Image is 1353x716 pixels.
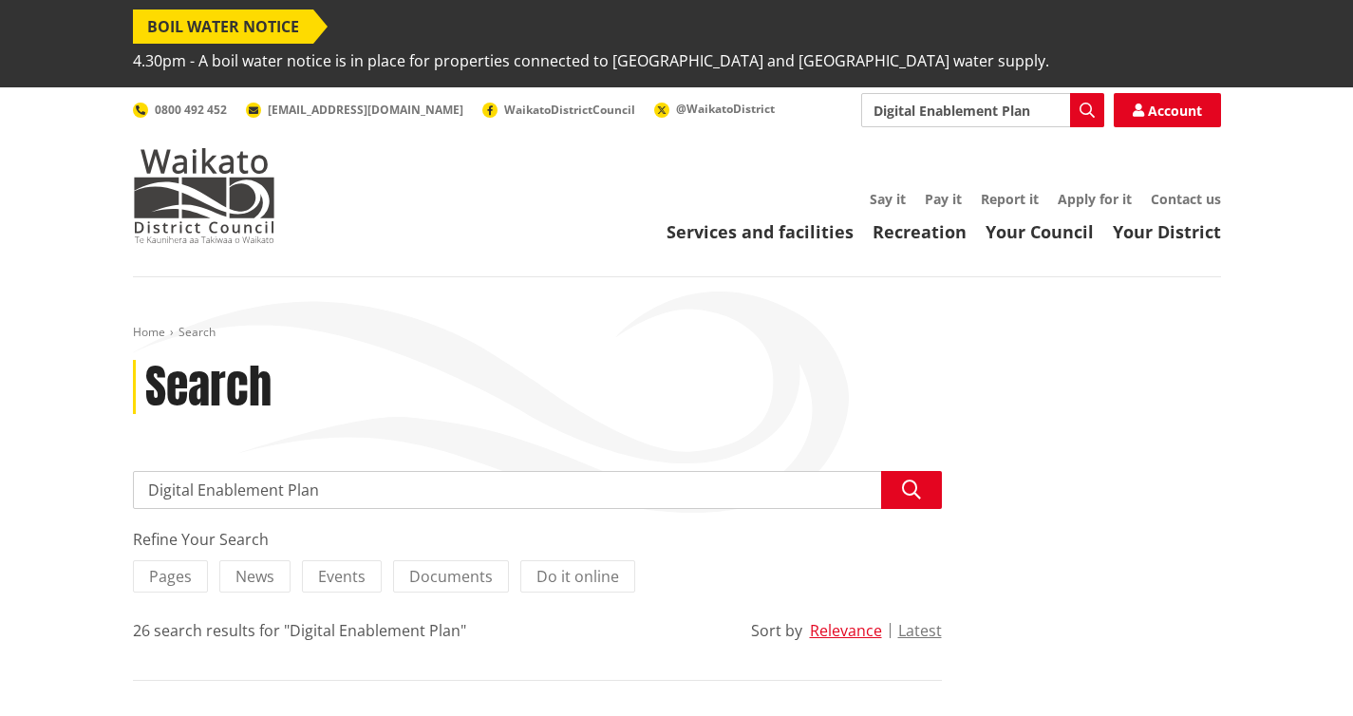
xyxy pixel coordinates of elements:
[536,566,619,587] span: Do it online
[133,44,1049,78] span: 4.30pm - A boil water notice is in place for properties connected to [GEOGRAPHIC_DATA] and [GEOGR...
[861,93,1104,127] input: Search input
[246,102,463,118] a: [EMAIL_ADDRESS][DOMAIN_NAME]
[986,220,1094,243] a: Your Council
[1058,190,1132,208] a: Apply for it
[145,360,272,415] h1: Search
[133,324,165,340] a: Home
[925,190,962,208] a: Pay it
[149,566,192,587] span: Pages
[133,528,942,551] div: Refine Your Search
[155,102,227,118] span: 0800 492 452
[133,102,227,118] a: 0800 492 452
[1113,220,1221,243] a: Your District
[870,190,906,208] a: Say it
[235,566,274,587] span: News
[676,101,775,117] span: @WaikatoDistrict
[810,622,882,639] button: Relevance
[1151,190,1221,208] a: Contact us
[268,102,463,118] span: [EMAIL_ADDRESS][DOMAIN_NAME]
[482,102,635,118] a: WaikatoDistrictCouncil
[751,619,802,642] div: Sort by
[133,325,1221,341] nav: breadcrumb
[981,190,1039,208] a: Report it
[179,324,216,340] span: Search
[133,9,313,44] span: BOIL WATER NOTICE
[898,622,942,639] button: Latest
[409,566,493,587] span: Documents
[667,220,854,243] a: Services and facilities
[133,619,466,642] div: 26 search results for "Digital Enablement Plan"
[873,220,967,243] a: Recreation
[133,148,275,243] img: Waikato District Council - Te Kaunihera aa Takiwaa o Waikato
[654,101,775,117] a: @WaikatoDistrict
[504,102,635,118] span: WaikatoDistrictCouncil
[133,471,942,509] input: Search input
[1114,93,1221,127] a: Account
[318,566,366,587] span: Events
